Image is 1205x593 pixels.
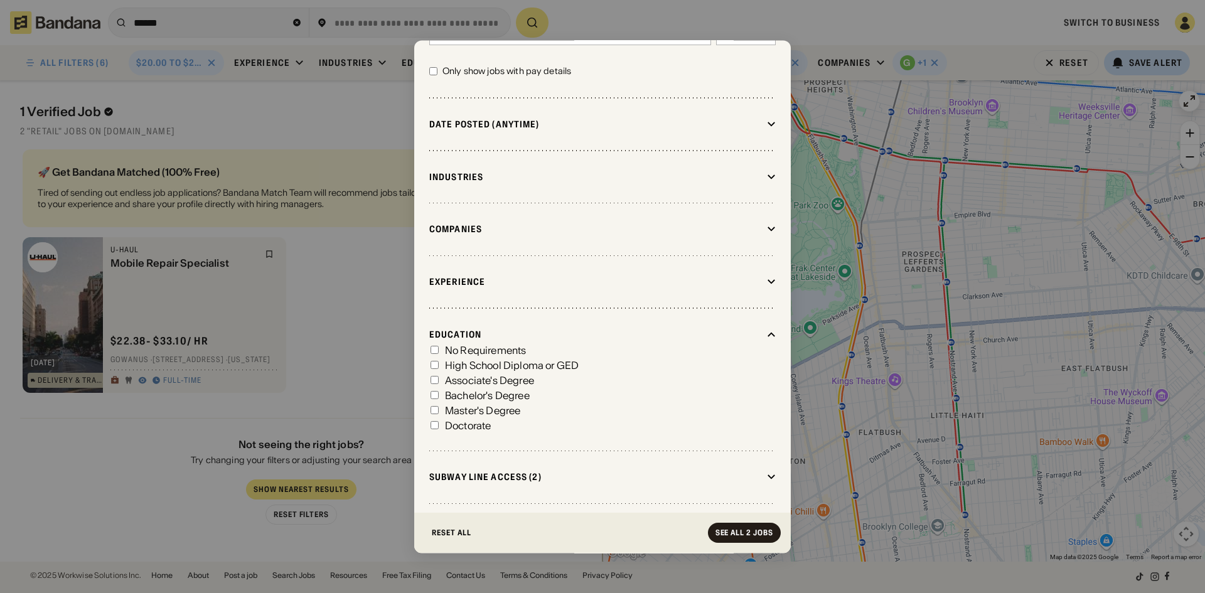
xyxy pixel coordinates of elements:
div: Associate's Degree [445,375,534,385]
div: Only show jobs with pay details [442,65,571,78]
div: Companies [429,224,762,235]
div: Experience [429,277,762,288]
div: Bachelor's Degree [445,390,530,400]
div: No Requirements [445,345,526,355]
div: Doctorate [445,420,491,430]
div: See all 2 jobs [715,529,773,537]
div: Date Posted (Anytime) [429,119,762,130]
div: Master's Degree [445,405,520,415]
div: Industries [429,171,762,183]
div: Reset All [432,529,471,537]
div: Subway Line Access (2) [429,472,762,483]
div: High School Diploma or GED [445,360,579,370]
div: Education [429,329,762,340]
